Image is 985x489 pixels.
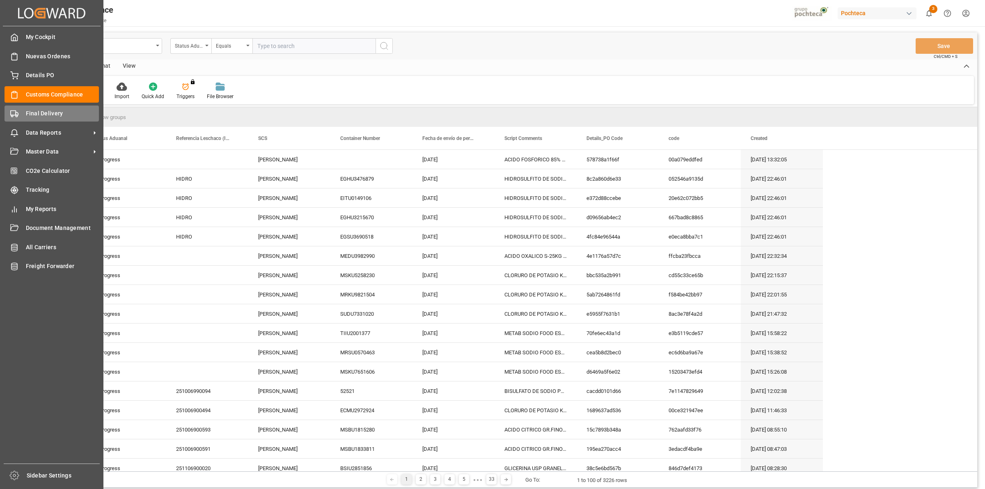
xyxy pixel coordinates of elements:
div: CLORURO DE POTASIO KALISEL U SAC-25 KG ( [495,304,577,323]
div: [DATE] 22:15:37 [741,266,823,285]
div: View [117,60,142,73]
div: 3edacdf4ba9e [659,439,741,458]
span: code [669,135,679,141]
div: [DATE] 22:32:34 [741,246,823,265]
div: 251006900591 [166,439,248,458]
a: Final Delivery [5,106,99,122]
div: [DATE] 08:28:30 [741,459,823,478]
div: 70fe6ec43a1d [577,324,659,342]
div: [DATE] 11:46:33 [741,401,823,420]
span: Nuevas Ordenes [26,52,99,61]
div: Import [115,93,129,100]
div: [DATE] 15:26:08 [741,362,823,381]
div: [DATE] 22:46:01 [741,169,823,188]
div: [PERSON_NAME] [248,246,330,265]
div: HIDROSULFITO DE SODIO 50 KG CUNETE (2283 [495,208,577,227]
div: Press SPACE to select this row. [84,169,823,188]
div: [PERSON_NAME] [248,324,330,342]
a: Document Management [5,220,99,236]
div: [DATE] 13:32:05 [741,150,823,169]
div: Press SPACE to select this row. [84,150,823,169]
span: Ctrl/CMD + S [934,53,958,60]
div: MRSU0570463 [330,343,412,362]
div: In progress [84,285,166,304]
div: ● ● ● [473,477,482,483]
div: HIDRO [166,208,248,227]
div: Quick Add [142,93,164,100]
div: In progress [84,459,166,478]
div: ffcba23fbcca [659,246,741,265]
span: Fecha de envío de permisos / cartas [422,135,477,141]
span: Freight Forwarder [26,262,99,271]
div: 251106900020 [166,459,248,478]
div: EGHU3215670 [330,208,412,227]
div: 4fc84e96544a [577,227,659,246]
div: [PERSON_NAME] [248,285,330,304]
div: f584be42bb97 [659,285,741,304]
div: BSIU2851856 [330,459,412,478]
div: e3b5119cde57 [659,324,741,342]
div: 15203473efd4 [659,362,741,381]
div: [DATE] [412,169,495,188]
div: 20e62c072bb5 [659,188,741,207]
div: [PERSON_NAME] [248,304,330,323]
div: 667bad8c8865 [659,208,741,227]
div: 2 [416,474,426,484]
div: [DATE] 22:46:01 [741,188,823,207]
div: 00a079eddfed [659,150,741,169]
div: HIDRO [166,169,248,188]
div: In progress [84,420,166,439]
div: 33 [486,474,497,484]
button: Help Center [938,4,957,23]
div: bbc535a2b991 [577,266,659,285]
div: ec6d6ba9a67e [659,343,741,362]
div: CLORURO DE POTASIO KALISEL U SAC-25 KG ( [495,285,577,304]
div: HIDROSULFITO DE SODIO 50 KG CUNETE (2283 [495,227,577,246]
div: HIDROSULFITO DE SODIO 50 KG CUNETE (2283 [495,169,577,188]
div: [PERSON_NAME] [248,362,330,381]
div: 1689637ad536 [577,401,659,420]
div: [DATE] 15:38:52 [741,343,823,362]
span: Script Comments [504,135,542,141]
div: 3 [430,474,440,484]
div: SUDU7331020 [330,304,412,323]
div: [DATE] [412,150,495,169]
div: [PERSON_NAME] [248,381,330,400]
div: MSKU7651606 [330,362,412,381]
div: METAB SODIO FOOD ESSECO 25 KG SAC (22893 [495,343,577,362]
div: In progress [84,343,166,362]
button: Pochteca [838,5,920,21]
div: [PERSON_NAME] [248,150,330,169]
div: [DATE] 15:58:22 [741,324,823,342]
div: Press SPACE to select this row. [84,304,823,324]
a: All Carriers [5,239,99,255]
span: Details_PO Code [586,135,623,141]
div: METAB SODIO FOOD ESSECO 25 KG SAC (22893 [495,324,577,342]
div: In progress [84,381,166,400]
span: Referencia Leschaco (Impo) [176,135,231,141]
div: EITU0149106 [330,188,412,207]
div: HIDRO [166,188,248,207]
div: ACIDO OXALICO S-25KG AZUL (31047) [495,246,577,265]
div: [DATE] [412,246,495,265]
div: [DATE] 22:46:01 [741,227,823,246]
div: [DATE] [412,266,495,285]
div: 052546a9135d [659,169,741,188]
div: [DATE] [412,362,495,381]
div: [PERSON_NAME] [248,266,330,285]
div: In progress [84,266,166,285]
div: e372d88ccebe [577,188,659,207]
div: e0eca8bba7c1 [659,227,741,246]
div: Press SPACE to select this row. [84,420,823,439]
span: 3 [929,5,937,13]
div: Press SPACE to select this row. [84,246,823,266]
div: [DATE] 21:47:32 [741,304,823,323]
div: HIDRO [166,227,248,246]
div: 8c2a860d6e33 [577,169,659,188]
span: Details PO [26,71,99,80]
div: HIDROSULFITO DE SODIO 50 KG CUNETE (2283 [495,188,577,207]
div: d6469a5f6e02 [577,362,659,381]
div: Press SPACE to select this row. [84,343,823,362]
div: In progress [84,304,166,323]
span: Tracking [26,186,99,194]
